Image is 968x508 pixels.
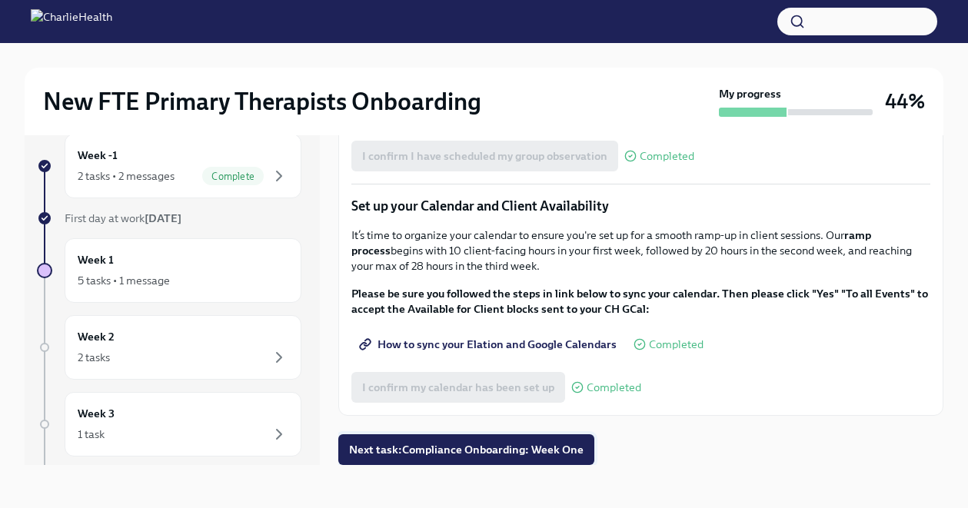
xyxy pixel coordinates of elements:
h6: Week -1 [78,147,118,164]
img: CharlieHealth [31,9,112,34]
span: Complete [202,171,264,182]
a: How to sync your Elation and Google Calendars [351,329,627,360]
span: Completed [587,382,641,393]
div: 2 tasks • 2 messages [78,168,175,184]
span: Completed [649,339,704,350]
h6: Week 1 [78,251,114,268]
strong: My progress [719,86,781,101]
p: It’s time to organize your calendar to ensure you're set up for a smooth ramp-up in client sessio... [351,227,930,274]
a: Week 31 task [37,392,301,457]
strong: Please be sure you followed the steps in link below to sync your calendar. Then please click "Yes... [351,287,928,316]
h6: Week 2 [78,328,115,345]
p: Set up your Calendar and Client Availability [351,197,930,215]
h2: New FTE Primary Therapists Onboarding [43,86,481,117]
a: Week 15 tasks • 1 message [37,238,301,303]
h6: Week 3 [78,405,115,422]
span: How to sync your Elation and Google Calendars [362,337,617,352]
div: 2 tasks [78,350,110,365]
button: Next task:Compliance Onboarding: Week One [338,434,594,465]
h3: 44% [885,88,925,115]
a: First day at work[DATE] [37,211,301,226]
span: Completed [640,151,694,162]
span: First day at work [65,211,181,225]
span: Next task : Compliance Onboarding: Week One [349,442,584,457]
div: 1 task [78,427,105,442]
a: Week 22 tasks [37,315,301,380]
a: Week -12 tasks • 2 messagesComplete [37,134,301,198]
div: 5 tasks • 1 message [78,273,170,288]
strong: [DATE] [145,211,181,225]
